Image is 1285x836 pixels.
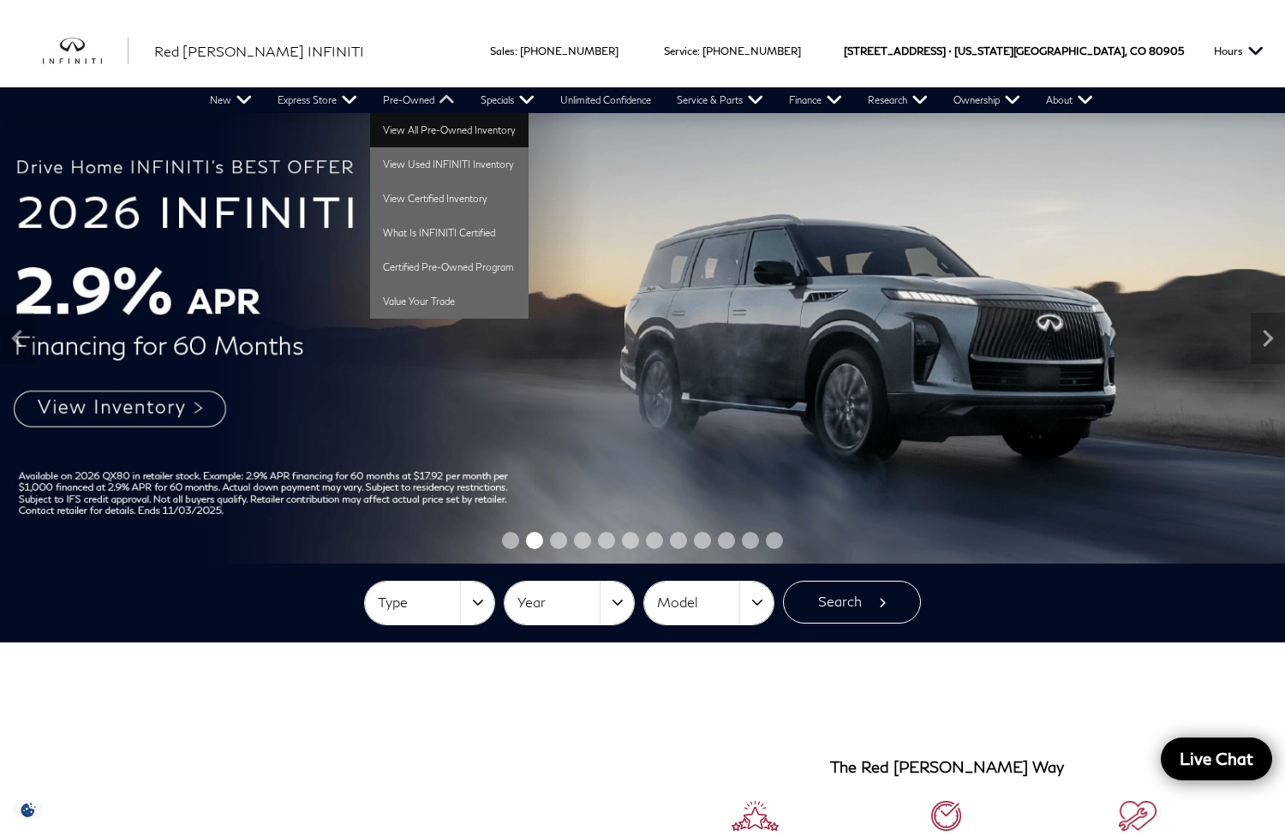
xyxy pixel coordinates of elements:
a: Express Store [265,87,370,113]
button: Model [644,582,774,624]
span: Go to slide 12 [766,532,783,549]
a: About [1033,87,1106,113]
span: Year [517,588,600,617]
button: Search [783,581,921,624]
span: Model [657,588,739,617]
img: INFINITI [43,38,128,65]
a: View Used INFINITI Inventory [370,147,529,182]
span: Go to slide 10 [718,532,735,549]
section: Click to Open Cookie Consent Modal [9,801,48,819]
img: Opt-Out Icon [9,801,48,819]
div: Next [1251,313,1285,364]
button: Open the hours dropdown [1205,15,1272,87]
span: : [697,45,700,57]
button: Year [505,582,634,624]
a: Value Your Trade [370,284,529,319]
span: [US_STATE][GEOGRAPHIC_DATA], [954,15,1127,87]
span: Go to slide 3 [550,532,567,549]
span: [STREET_ADDRESS] • [844,15,952,87]
a: [STREET_ADDRESS] • [US_STATE][GEOGRAPHIC_DATA], CO 80905 [844,45,1184,57]
span: 80905 [1149,15,1184,87]
a: Pre-Owned [370,87,468,113]
a: Unlimited Confidence [547,87,664,113]
a: New [197,87,265,113]
span: Go to slide 9 [694,532,711,549]
span: Type [378,588,460,617]
nav: Main Navigation [197,87,1106,113]
span: Go to slide 5 [598,532,615,549]
span: Go to slide 6 [622,532,639,549]
a: Finance [776,87,855,113]
button: Type [365,582,494,624]
a: Red [PERSON_NAME] INFINITI [154,41,364,62]
a: [PHONE_NUMBER] [702,45,801,57]
a: Service & Parts [664,87,776,113]
span: Go to slide 8 [670,532,687,549]
a: View All Pre-Owned Inventory [370,113,529,147]
a: What Is INFINITI Certified [370,216,529,250]
span: Go to slide 1 [502,532,519,549]
span: Go to slide 4 [574,532,591,549]
h3: The Red [PERSON_NAME] Way [830,759,1064,776]
span: CO [1130,15,1146,87]
span: : [515,45,517,57]
a: Certified Pre-Owned Program [370,250,529,284]
a: View Certified Inventory [370,182,529,216]
a: Ownership [941,87,1033,113]
span: Go to slide 11 [742,532,759,549]
span: Live Chat [1171,748,1262,769]
span: Sales [490,45,515,57]
a: Specials [468,87,547,113]
span: Go to slide 7 [646,532,663,549]
span: Red [PERSON_NAME] INFINITI [154,43,364,59]
a: Research [855,87,941,113]
a: Live Chat [1161,737,1272,780]
a: infiniti [43,38,128,65]
a: [PHONE_NUMBER] [520,45,619,57]
span: Go to slide 2 [526,532,543,549]
span: Service [664,45,697,57]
